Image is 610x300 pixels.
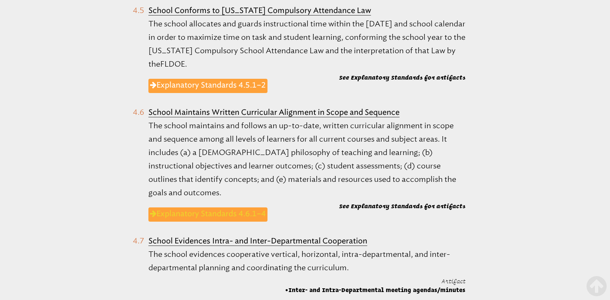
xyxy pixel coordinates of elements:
[148,79,267,93] a: Explanatory Standards 4.5.1–2
[148,108,400,117] b: School Maintains Written Curricular Alignment in Scope and Sequence
[148,17,465,71] p: The school allocates and guards instructional time within the [DATE] and school calendar in order...
[148,207,267,222] a: Explanatory Standards 4.6.1–4
[148,119,465,199] p: The school maintains and follows an up-to-date, written curricular alignment in scope and sequenc...
[441,278,465,284] span: Artifact
[148,248,465,274] p: The school evidences cooperative vertical, horizontal, intra-departmental, and inter-departmental...
[148,6,371,15] b: School Conforms to [US_STATE] Compulsory Attendance Law
[160,59,185,69] span: FLDOE
[339,74,465,81] b: See Explanatory Standards for artifacts
[148,236,367,246] b: School Evidences Intra- and Inter-Departmental Cooperation
[339,203,465,209] b: See Explanatory Standards for artifacts
[285,286,465,294] span: Inter- and Intra-Departmental meeting agendas/minutes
